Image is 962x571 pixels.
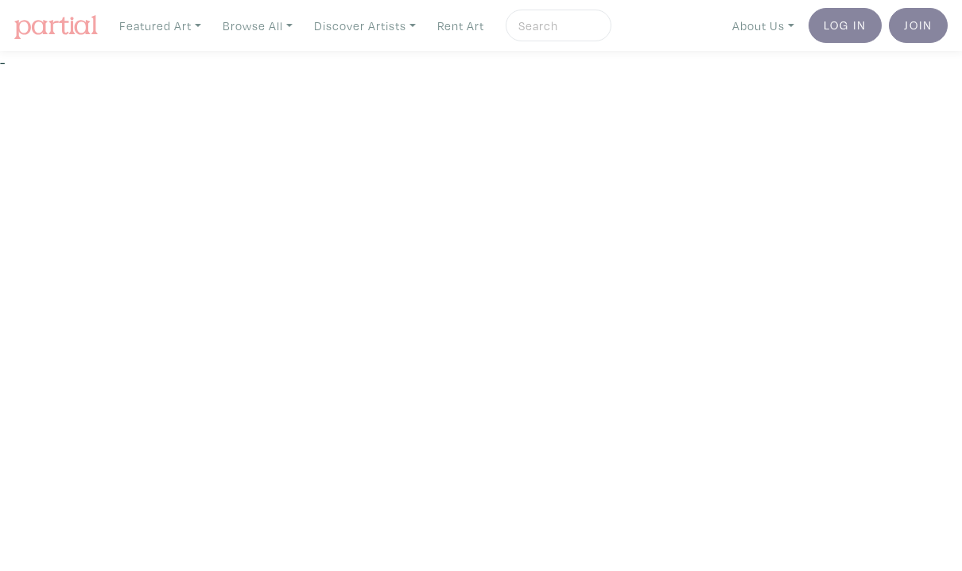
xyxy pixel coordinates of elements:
a: Join [889,8,948,43]
a: Browse All [215,10,300,42]
a: Discover Artists [307,10,423,42]
a: Log In [809,8,882,43]
a: About Us [725,10,801,42]
a: Featured Art [112,10,208,42]
input: Search [517,16,596,36]
a: Rent Art [430,10,491,42]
